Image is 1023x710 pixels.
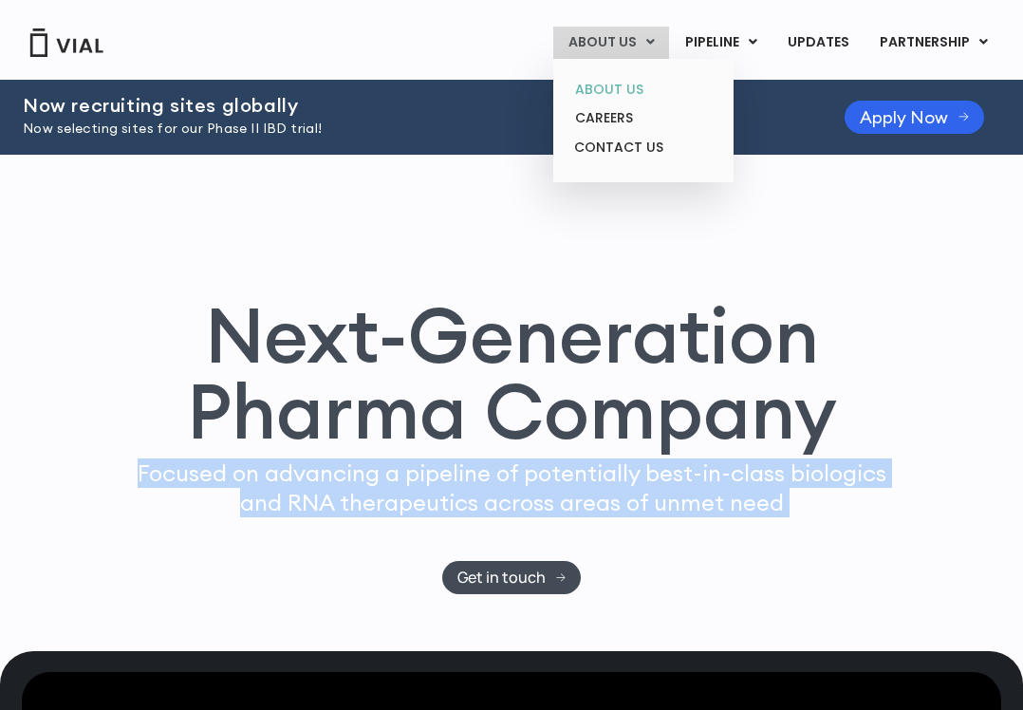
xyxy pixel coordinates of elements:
span: Apply Now [860,110,948,124]
a: Get in touch [442,561,582,594]
a: PIPELINEMenu Toggle [670,27,772,59]
p: Focused on advancing a pipeline of potentially best-in-class biologics and RNA therapeutics acros... [129,458,894,517]
h2: Now recruiting sites globally [23,95,797,116]
a: ABOUT US [560,75,726,104]
span: Get in touch [457,570,546,585]
a: CAREERS [560,103,726,133]
a: UPDATES [772,27,864,59]
img: Vial Logo [28,28,104,57]
p: Now selecting sites for our Phase II IBD trial! [23,119,797,140]
h1: Next-Generation Pharma Company [101,297,922,449]
a: ABOUT USMenu Toggle [553,27,669,59]
a: Apply Now [845,101,984,134]
a: CONTACT US [560,133,726,163]
a: PARTNERSHIPMenu Toggle [865,27,1003,59]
